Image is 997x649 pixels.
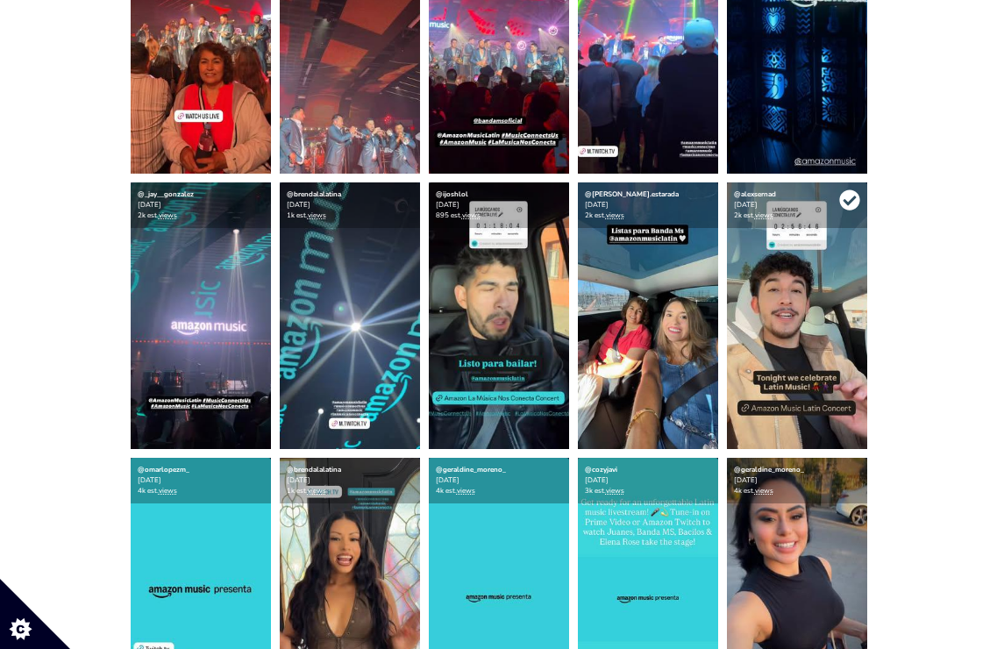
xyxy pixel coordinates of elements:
a: @_jay__gonzalez [138,189,194,199]
a: @omarlopezm_ [138,465,189,474]
div: [DATE] 2k est. [131,182,271,228]
div: [DATE] 4k est. [131,458,271,503]
a: views [159,210,177,220]
a: @geraldine_moreno_ [734,465,804,474]
a: views [462,210,481,220]
a: @[PERSON_NAME].estarada [585,189,679,199]
div: [DATE] 4k est. [429,458,569,503]
div: [DATE] 4k est. [727,458,867,503]
a: views [606,486,624,496]
a: views [457,486,475,496]
a: @geraldine_moreno_ [436,465,506,474]
a: @cozyjavi [585,465,617,474]
a: views [308,210,326,220]
a: @ijoshlol [436,189,468,199]
div: [DATE] 2k est. [727,182,867,228]
div: [DATE] 2k est. [578,182,718,228]
a: views [308,486,326,496]
a: views [755,486,773,496]
div: [DATE] 895 est. [429,182,569,228]
div: [DATE] 3k est. [578,458,718,503]
div: [DATE] 1k est. [280,458,420,503]
a: views [159,486,177,496]
div: [DATE] 1k est. [280,182,420,228]
a: views [755,210,773,220]
a: @brendalalatina [287,465,341,474]
a: views [606,210,624,220]
a: @brendalalatina [287,189,341,199]
a: @alexsernad [734,189,776,199]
